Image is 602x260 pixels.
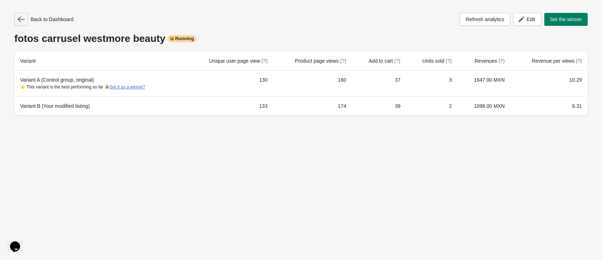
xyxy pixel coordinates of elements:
[186,96,273,115] td: 133
[510,96,588,115] td: 6.31
[7,231,30,253] iframe: chat widget
[20,102,180,110] div: Variant B (Your modified listing)
[262,58,268,64] span: (?)
[513,13,541,26] button: Edit
[295,58,346,64] span: Product page views
[369,58,401,64] span: Add to cart
[466,16,504,22] span: Refresh analytics
[458,96,510,115] td: 1098.00 MXN
[352,71,406,96] td: 37
[209,58,267,64] span: Unique user page view
[526,16,535,22] span: Edit
[474,58,505,64] span: Revenues
[110,85,145,90] button: Set it as a winner?
[406,96,457,115] td: 2
[273,71,352,96] td: 160
[532,58,582,64] span: Revenue per views
[422,58,451,64] span: Units sold
[273,96,352,115] td: 174
[550,16,582,22] span: Set the winner
[20,83,180,91] div: ⭐ This variant is the best performing so far 🎉
[340,58,346,64] span: (?)
[394,58,400,64] span: (?)
[498,58,505,64] span: (?)
[460,13,510,26] button: Refresh analytics
[544,13,588,26] button: Set the winner
[446,58,452,64] span: (?)
[20,76,180,91] div: Variant A (Control group, original)
[576,58,582,64] span: (?)
[167,35,197,42] div: Running
[458,71,510,96] td: 1647.00 MXN
[14,52,186,71] th: Variant
[406,71,457,96] td: 3
[352,96,406,115] td: 39
[14,33,588,44] div: fotos carrusel westmore beauty
[14,13,73,26] div: Back to Dashboard
[186,71,273,96] td: 130
[510,71,588,96] td: 10.29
